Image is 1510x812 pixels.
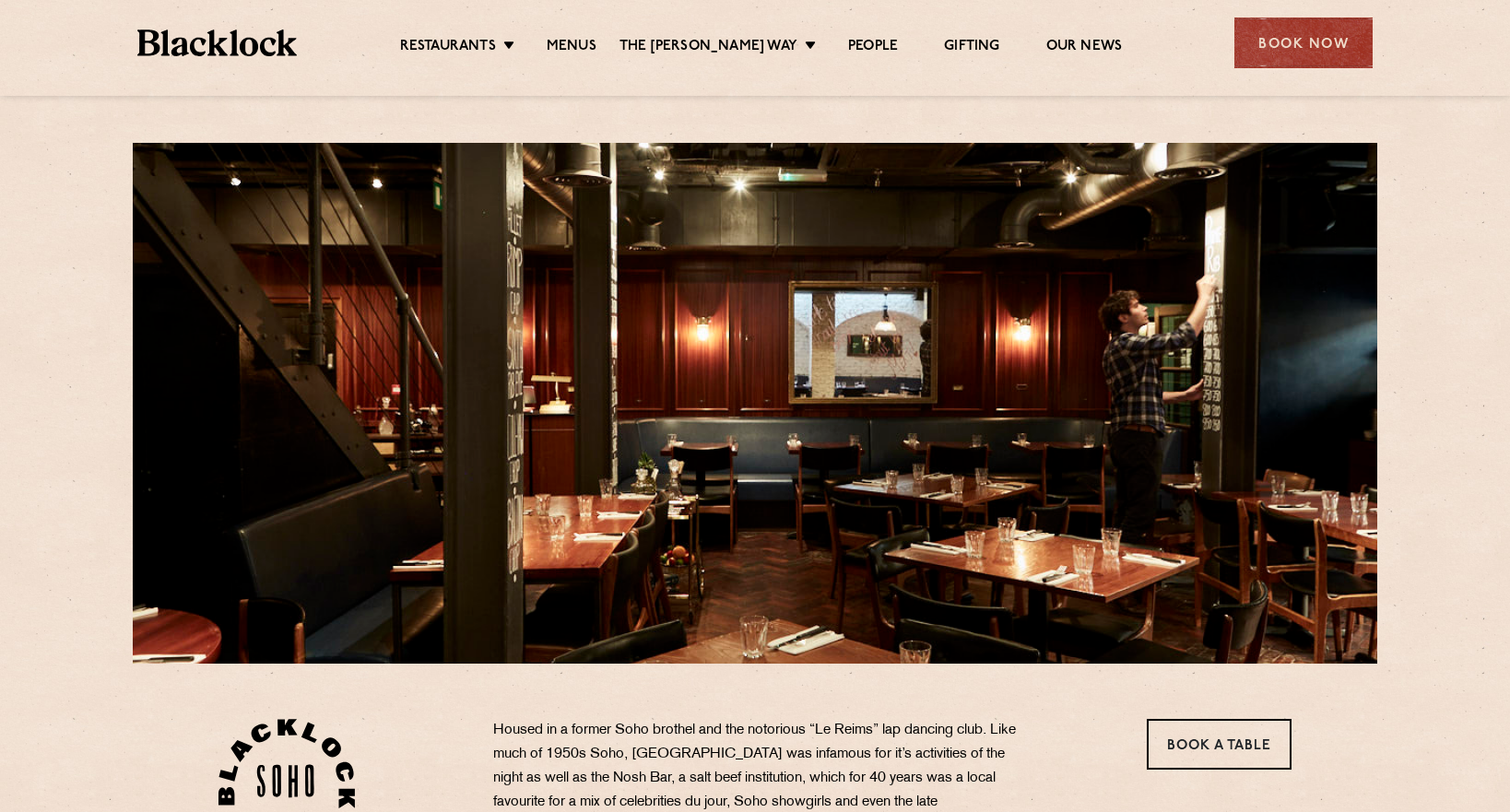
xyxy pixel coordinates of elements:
a: Menus [547,38,596,58]
a: Our News [1046,38,1123,58]
img: BL_Textured_Logo-footer-cropped.svg [137,29,297,56]
a: Book a Table [1147,719,1292,770]
a: People [848,38,898,58]
a: Restaurants [400,38,496,58]
div: Book Now [1234,18,1373,68]
a: Gifting [944,38,999,58]
a: The [PERSON_NAME] Way [619,38,797,58]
